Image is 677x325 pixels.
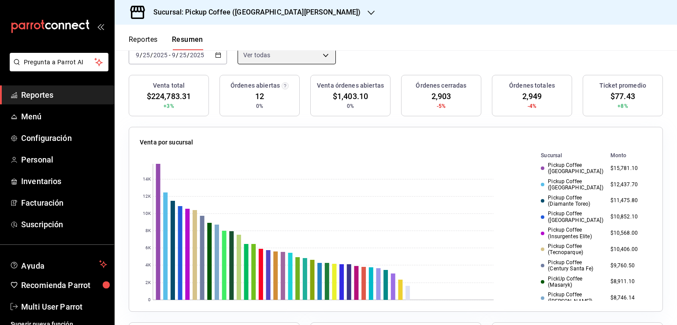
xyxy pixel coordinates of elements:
input: -- [135,52,140,59]
input: ---- [190,52,205,59]
text: 2K [145,281,151,285]
div: Pickup Coffee ([PERSON_NAME]) [541,292,603,304]
div: Pickup Coffee ([GEOGRAPHIC_DATA]) [541,211,603,223]
span: Personal [21,154,107,166]
h3: Órdenes cerradas [416,81,466,90]
div: Pickup Coffee (Diamante Toreo) [541,195,603,207]
h3: Venta total [153,81,185,90]
span: Recomienda Parrot [21,279,107,291]
span: Pregunta a Parrot AI [24,58,95,67]
span: / [187,52,190,59]
span: 0% [256,102,263,110]
text: 12K [143,194,151,199]
text: 8K [145,229,151,233]
span: $77.43 [610,90,635,102]
th: Sucursal [527,151,606,160]
span: Multi User Parrot [21,301,107,313]
h3: Órdenes totales [509,81,555,90]
span: +8% [617,102,628,110]
h3: Sucursal: Pickup Coffee ([GEOGRAPHIC_DATA][PERSON_NAME]) [146,7,361,18]
span: / [176,52,179,59]
span: 2,949 [522,90,542,102]
div: Pickup Coffee (Tecnoparque) [541,243,603,256]
button: open_drawer_menu [97,23,104,30]
span: $1,403.10 [333,90,368,102]
text: 6K [145,246,151,251]
span: 12 [255,90,264,102]
button: Resumen [172,35,203,50]
div: Pickup Coffee (Century Santa Fe) [541,259,603,272]
input: -- [171,52,176,59]
a: Pregunta a Parrot AI [6,64,108,73]
td: $10,568.00 [607,225,652,241]
span: Configuración [21,132,107,144]
span: - [169,52,171,59]
span: / [150,52,153,59]
text: 0 [148,298,151,303]
input: -- [142,52,150,59]
text: 10K [143,211,151,216]
span: Ver todas [243,51,270,59]
div: navigation tabs [129,35,203,50]
span: -5% [437,102,446,110]
td: $8,746.14 [607,290,652,306]
span: -4% [528,102,536,110]
span: Reportes [21,89,107,101]
td: $9,760.50 [607,258,652,274]
span: Menú [21,111,107,122]
span: Facturación [21,197,107,209]
td: $15,781.10 [607,160,652,177]
div: Pickup Coffee ([GEOGRAPHIC_DATA]) [541,178,603,191]
td: $10,406.00 [607,241,652,258]
span: $224,783.31 [147,90,191,102]
span: Ayuda [21,259,96,270]
text: 14K [143,177,151,182]
span: Suscripción [21,218,107,230]
input: -- [179,52,187,59]
p: Venta por sucursal [140,138,193,147]
span: +3% [164,102,174,110]
div: PickUp Coffee (Masaryk) [541,276,603,288]
span: 2,903 [431,90,451,102]
div: Pickup Coffee ([GEOGRAPHIC_DATA]) [541,162,603,175]
span: Inventarios [21,175,107,187]
h3: Órdenes abiertas [231,81,280,90]
input: ---- [153,52,168,59]
div: Pickup Coffee (Insurgentes Elite) [541,227,603,240]
h3: Ticket promedio [599,81,646,90]
td: $8,911.10 [607,274,652,290]
text: 4K [145,263,151,268]
h3: Venta órdenes abiertas [317,81,384,90]
button: Pregunta a Parrot AI [10,53,108,71]
td: $11,475.80 [607,193,652,209]
span: 0% [347,102,354,110]
td: $12,437.70 [607,177,652,193]
td: $10,852.10 [607,209,652,225]
th: Monto [607,151,652,160]
span: / [140,52,142,59]
button: Reportes [129,35,158,50]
